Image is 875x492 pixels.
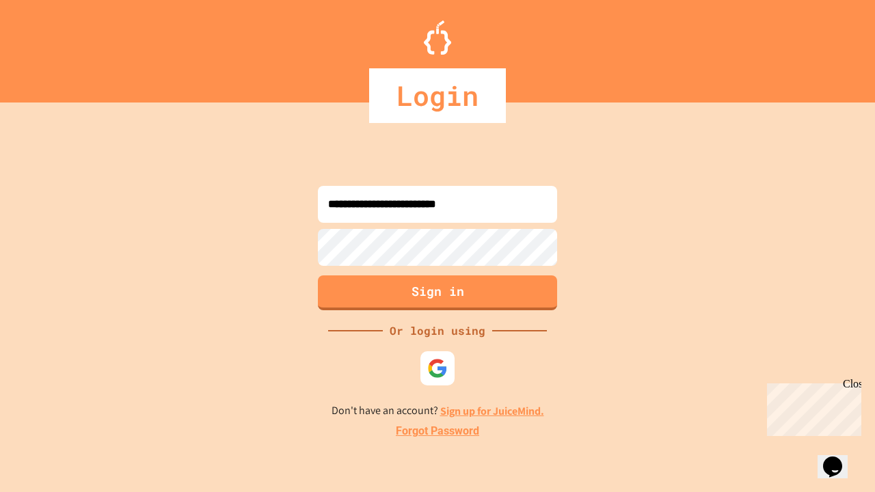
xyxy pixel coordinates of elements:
div: Chat with us now!Close [5,5,94,87]
img: google-icon.svg [427,358,448,379]
button: Sign in [318,275,557,310]
iframe: chat widget [762,378,861,436]
div: Or login using [383,323,492,339]
div: Login [369,68,506,123]
a: Forgot Password [396,423,479,439]
a: Sign up for JuiceMind. [440,404,544,418]
p: Don't have an account? [332,402,544,420]
iframe: chat widget [818,437,861,478]
img: Logo.svg [424,20,451,55]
